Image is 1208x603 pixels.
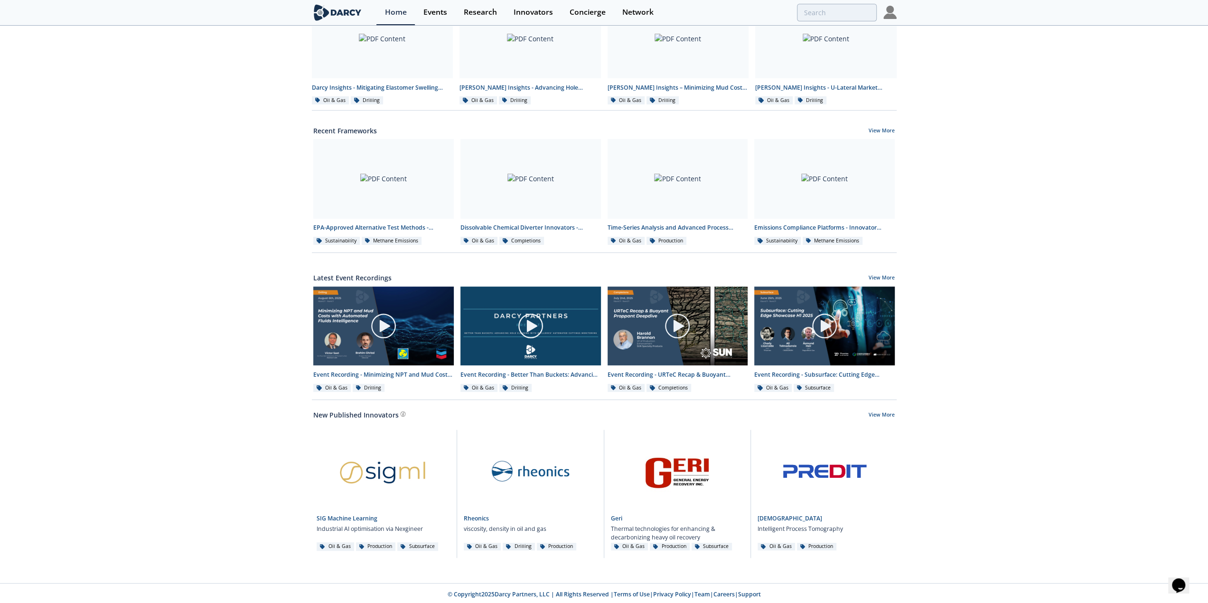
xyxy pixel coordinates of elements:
div: [PERSON_NAME] Insights - Advancing Hole Cleaning with Automated Cuttings Monitoring [459,83,601,92]
div: Event Recording - Better Than Buckets: Advancing Hole Cleaning with DrillDocs’ Automated Cuttings... [460,371,601,379]
img: play-chapters-gray.svg [517,313,544,339]
div: Darcy Insights - Mitigating Elastomer Swelling Issue in Downhole Drilling Mud Motors [312,83,453,92]
div: Dissolvable Chemical Diverter Innovators - Innovator Landscape [460,223,601,232]
a: Careers [713,590,735,598]
a: View More [869,411,895,420]
div: Drilling [499,96,531,105]
div: Production [356,542,396,551]
img: play-chapters-gray.svg [664,313,691,339]
div: Drilling [353,384,385,392]
div: Production [537,543,577,550]
div: Research [464,9,497,16]
div: Drilling [646,96,679,105]
img: Profile [883,6,897,19]
div: Network [622,9,654,16]
a: PDF Content EPA-Approved Alternative Test Methods - Innovator Comparison Sustainability Methane E... [310,139,457,246]
div: Subsurface [692,543,732,550]
div: Event Recording - Minimizing NPT and Mud Costs with Automated Fluids Intelligence [313,371,454,379]
div: Drilling [503,543,535,550]
div: Home [385,9,407,16]
div: Oil & Gas [464,543,501,550]
p: Intelligent Process Tomography [758,525,843,533]
div: Methane Emissions [362,237,422,245]
div: Events [423,9,447,16]
div: Subsurface [794,384,834,392]
div: Production [797,543,837,550]
img: play-chapters-gray.svg [370,313,397,339]
div: Completions [646,384,691,392]
div: Oil & Gas [459,96,497,105]
div: Completions [499,237,544,245]
a: Recent Frameworks [313,126,377,136]
a: View More [869,127,895,136]
img: Video Content [608,287,748,365]
a: Geri [611,514,622,522]
div: Oil & Gas [317,542,354,551]
a: Video Content Event Recording - Better Than Buckets: Advancing Hole Cleaning with DrillDocs’ Auto... [457,286,604,393]
p: viscosity, density in oil and gas [464,525,546,533]
a: Privacy Policy [653,590,691,598]
div: Production [646,237,686,245]
div: Oil & Gas [754,384,792,392]
iframe: chat widget [1168,565,1199,594]
div: EPA-Approved Alternative Test Methods - Innovator Comparison [313,223,454,232]
div: Drilling [351,96,383,105]
div: Oil & Gas [313,384,351,392]
img: play-chapters-gray.svg [811,313,838,339]
p: Thermal technologies for enhancing & decarbonizing heavy oil recovery [611,525,744,542]
div: Oil & Gas [312,96,349,105]
a: Latest Event Recordings [313,273,392,283]
div: Drilling [499,384,532,392]
div: Oil & Gas [460,384,498,392]
a: SIG Machine Learning [317,514,377,522]
input: Advanced Search [797,4,877,21]
div: Oil & Gas [608,384,645,392]
a: New Published Innovators [313,410,399,420]
a: Support [738,590,761,598]
a: Video Content Event Recording - URTeC Recap & Buoyant Proppant Deepdive Oil & Gas Completions [604,286,751,393]
div: Drilling [795,96,827,105]
img: Video Content [754,287,895,365]
div: Oil & Gas [611,543,648,550]
a: Terms of Use [614,590,650,598]
div: Sustainability [754,237,801,245]
div: [PERSON_NAME] Insights – Minimizing Mud Costs with Automated Fluids Intelligence [608,83,749,92]
img: information.svg [401,411,406,417]
div: Methane Emissions [803,237,863,245]
a: PDF Content Time-Series Analysis and Advanced Process Control - Innovator Landscape Oil & Gas Pro... [604,139,751,246]
p: © Copyright 2025 Darcy Partners, LLC | All Rights Reserved | | | | | [253,590,955,599]
div: Event Recording - URTeC Recap & Buoyant Proppant Deepdive [608,371,748,379]
div: Innovators [514,9,553,16]
a: Rheonics [464,514,489,522]
div: [PERSON_NAME] Insights - U-Lateral Market Adoption by Operators ([DATE]–[DATE]) [755,83,897,92]
div: Concierge [570,9,606,16]
div: Oil & Gas [755,96,793,105]
a: Video Content Event Recording - Minimizing NPT and Mud Costs with Automated Fluids Intelligence O... [310,286,457,393]
p: Industrial AI optimisation via Nexgineer [317,525,423,533]
div: Oil & Gas [608,237,645,245]
div: Time-Series Analysis and Advanced Process Control - Innovator Landscape [608,223,748,232]
div: Oil & Gas [608,96,645,105]
div: Emissions Compliance Platforms - Innovator Comparison [754,223,895,232]
div: Oil & Gas [460,237,498,245]
img: Video Content [460,287,601,365]
div: Subsurface [397,542,438,551]
div: Production [650,543,690,550]
a: [DEMOGRAPHIC_DATA] [758,514,822,522]
img: logo-wide.svg [312,4,364,21]
div: Oil & Gas [758,543,795,550]
a: PDF Content Emissions Compliance Platforms - Innovator Comparison Sustainability Methane Emissions [751,139,898,246]
a: View More [869,274,895,283]
img: Video Content [313,287,454,365]
a: Video Content Event Recording - Subsurface: Cutting Edge Showcase H1 2025 Oil & Gas Subsurface [751,286,898,393]
a: PDF Content Dissolvable Chemical Diverter Innovators - Innovator Landscape Oil & Gas Completions [457,139,604,246]
div: Event Recording - Subsurface: Cutting Edge Showcase H1 2025 [754,371,895,379]
a: Team [694,590,710,598]
div: Sustainability [313,237,360,245]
